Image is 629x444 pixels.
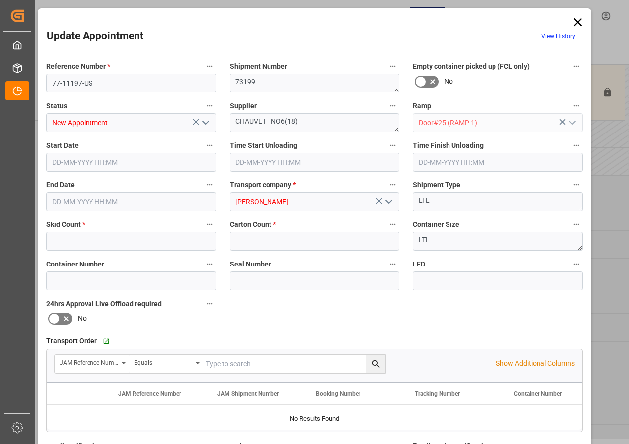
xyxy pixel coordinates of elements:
span: Status [46,101,67,111]
input: DD-MM-YYYY HH:MM [413,153,583,172]
button: Start Date [203,139,216,152]
button: Time Finish Unloading [570,139,583,152]
span: Empty container picked up (FCL only) [413,61,530,72]
button: Skid Count * [203,218,216,231]
span: Container Number [46,259,104,269]
input: Type to search/select [46,113,216,132]
input: Type to search/select [413,113,583,132]
span: JAM Shipment Number [217,390,279,397]
span: Container Size [413,220,459,230]
span: Transport Order [46,336,97,346]
span: Transport company [230,180,296,190]
span: Shipment Number [230,61,287,72]
span: Booking Number [316,390,360,397]
span: LFD [413,259,425,269]
textarea: LTL [413,192,583,211]
input: DD-MM-YYYY HH:MM [46,192,216,211]
span: End Date [46,180,75,190]
button: Time Start Unloading [386,139,399,152]
textarea: 73199 [230,74,400,92]
span: Start Date [46,140,79,151]
span: Ramp [413,101,431,111]
span: 24hrs Approval Live Offload required [46,299,162,309]
input: DD-MM-YYYY HH:MM [230,153,400,172]
div: JAM Reference Number [60,356,118,367]
span: Seal Number [230,259,271,269]
textarea: LTL [413,232,583,251]
button: open menu [55,355,129,373]
div: Equals [134,356,192,367]
span: Tracking Number [415,390,460,397]
button: Reference Number * [203,60,216,73]
button: open menu [564,115,579,131]
a: View History [541,33,575,40]
button: 24hrs Approval Live Offload required [203,297,216,310]
span: Skid Count [46,220,85,230]
button: open menu [381,194,396,210]
input: DD-MM-YYYY HH:MM [46,153,216,172]
span: JAM Reference Number [118,390,181,397]
button: Transport company * [386,178,399,191]
button: Empty container picked up (FCL only) [570,60,583,73]
textarea: CHAUVET INO6(18) [230,113,400,132]
span: Carton Count [230,220,276,230]
span: Container Number [514,390,562,397]
button: open menu [129,355,203,373]
p: Show Additional Columns [496,358,575,369]
span: Time Start Unloading [230,140,297,151]
span: Time Finish Unloading [413,140,484,151]
button: Status [203,99,216,112]
input: Type to search [203,355,385,373]
span: Reference Number [46,61,110,72]
button: Supplier [386,99,399,112]
span: No [444,76,453,87]
button: LFD [570,258,583,270]
button: Carton Count * [386,218,399,231]
span: No [78,313,87,324]
button: Container Size [570,218,583,231]
button: open menu [197,115,212,131]
button: Shipment Number [386,60,399,73]
h2: Update Appointment [47,28,143,44]
span: Supplier [230,101,257,111]
button: Container Number [203,258,216,270]
button: search button [366,355,385,373]
button: Ramp [570,99,583,112]
button: Shipment Type [570,178,583,191]
button: Seal Number [386,258,399,270]
span: Shipment Type [413,180,460,190]
button: End Date [203,178,216,191]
